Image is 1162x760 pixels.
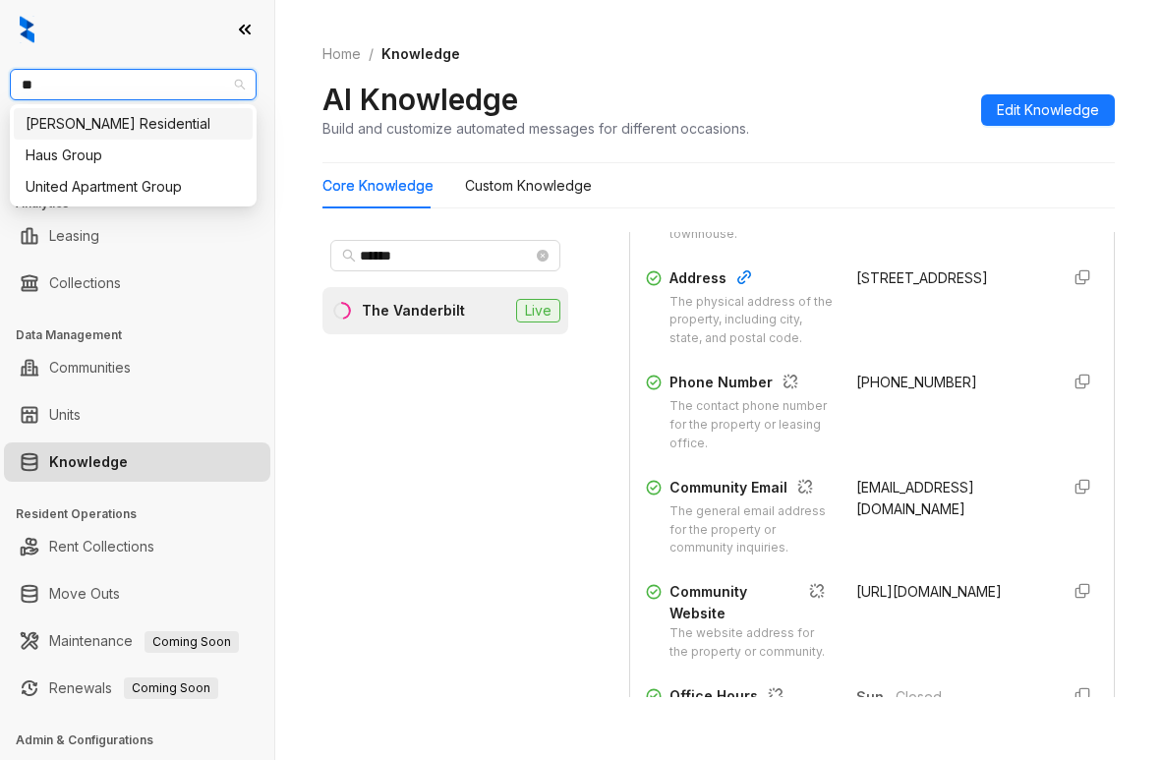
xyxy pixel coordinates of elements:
[669,372,833,397] div: Phone Number
[4,132,270,171] li: Leads
[16,731,274,749] h3: Admin & Configurations
[322,175,434,197] div: Core Knowledge
[49,395,81,435] a: Units
[319,43,365,65] a: Home
[465,175,592,197] div: Custom Knowledge
[49,216,99,256] a: Leasing
[981,94,1115,126] button: Edit Knowledge
[4,574,270,614] li: Move Outs
[4,527,270,566] li: Rent Collections
[669,685,833,711] div: Office Hours
[997,99,1099,121] span: Edit Knowledge
[669,267,833,293] div: Address
[669,293,833,349] div: The physical address of the property, including city, state, and postal code.
[4,263,270,303] li: Collections
[322,118,749,139] div: Build and customize automated messages for different occasions.
[26,176,241,198] div: United Apartment Group
[4,395,270,435] li: Units
[537,250,549,262] span: close-circle
[26,145,241,166] div: Haus Group
[669,502,833,558] div: The general email address for the property or community inquiries.
[49,527,154,566] a: Rent Collections
[856,374,977,390] span: [PHONE_NUMBER]
[16,505,274,523] h3: Resident Operations
[896,686,1043,708] span: Closed
[16,326,274,344] h3: Data Management
[124,677,218,699] span: Coming Soon
[4,348,270,387] li: Communities
[14,108,253,140] div: Griffis Residential
[49,263,121,303] a: Collections
[381,45,460,62] span: Knowledge
[4,442,270,482] li: Knowledge
[49,348,131,387] a: Communities
[856,267,1043,289] div: [STREET_ADDRESS]
[145,631,239,653] span: Coming Soon
[49,442,128,482] a: Knowledge
[362,300,465,322] div: The Vanderbilt
[49,574,120,614] a: Move Outs
[4,216,270,256] li: Leasing
[49,669,218,708] a: RenewalsComing Soon
[856,583,1002,600] span: [URL][DOMAIN_NAME]
[20,16,34,43] img: logo
[669,477,833,502] div: Community Email
[14,171,253,203] div: United Apartment Group
[856,479,974,517] span: [EMAIL_ADDRESS][DOMAIN_NAME]
[342,249,356,263] span: search
[369,43,374,65] li: /
[4,669,270,708] li: Renewals
[669,397,833,453] div: The contact phone number for the property or leasing office.
[4,621,270,661] li: Maintenance
[14,140,253,171] div: Haus Group
[669,581,833,624] div: Community Website
[669,624,833,662] div: The website address for the property or community.
[322,81,518,118] h2: AI Knowledge
[856,686,896,708] span: Sun
[26,113,241,135] div: [PERSON_NAME] Residential
[516,299,560,322] span: Live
